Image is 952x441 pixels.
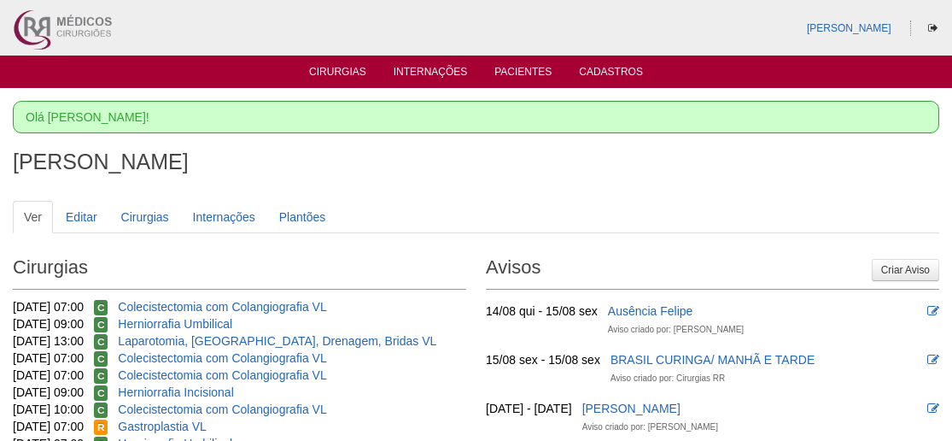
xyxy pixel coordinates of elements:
[13,300,84,314] span: [DATE] 07:00
[927,354,939,366] i: Editar
[309,66,366,83] a: Cirurgias
[13,403,84,416] span: [DATE] 10:00
[110,201,180,233] a: Cirurgias
[608,321,744,338] div: Aviso criado por: [PERSON_NAME]
[118,420,207,433] a: Gastroplastia VL
[94,351,108,367] span: Confirmada
[118,334,436,348] a: Laparotomia, [GEOGRAPHIC_DATA], Drenagem, Bridas VL
[13,420,84,433] span: [DATE] 07:00
[94,403,108,418] span: Confirmada
[118,385,233,399] a: Herniorrafia Incisional
[118,403,326,416] a: Colecistectomia com Colangiografia VL
[610,353,815,367] a: BRASIL CURINGA/ MANHÃ E TARDE
[579,66,643,83] a: Cadastros
[486,303,598,320] div: 14/08 qui - 15/08 sex
[94,368,108,384] span: Confirmada
[268,201,336,233] a: Plantões
[118,351,326,365] a: Colecistectomia com Colangiografia VL
[94,420,108,435] span: Reservada
[486,250,939,290] h2: Avisos
[394,66,468,83] a: Internações
[928,23,937,33] i: Sair
[94,300,108,315] span: Confirmada
[13,351,84,365] span: [DATE] 07:00
[927,305,939,317] i: Editar
[13,151,939,173] h1: [PERSON_NAME]
[927,403,939,415] i: Editar
[94,385,108,401] span: Confirmada
[872,259,939,281] a: Criar Aviso
[118,368,326,382] a: Colecistectomia com Colangiografia VL
[13,368,84,382] span: [DATE] 07:00
[494,66,552,83] a: Pacientes
[582,402,680,415] a: [PERSON_NAME]
[486,400,572,417] div: [DATE] - [DATE]
[94,334,108,350] span: Confirmada
[13,334,84,348] span: [DATE] 13:00
[582,419,718,436] div: Aviso criado por: [PERSON_NAME]
[13,385,84,399] span: [DATE] 09:00
[13,250,466,290] h2: Cirurgias
[807,22,891,34] a: [PERSON_NAME]
[13,317,84,331] span: [DATE] 09:00
[118,317,232,331] a: Herniorrafia Umbilical
[118,300,326,314] a: Colecistectomia com Colangiografia VL
[610,370,725,387] div: Aviso criado por: Cirurgias RR
[608,304,693,318] a: Ausência Felipe
[13,101,939,133] div: Olá [PERSON_NAME]!
[182,201,266,233] a: Internações
[486,351,600,368] div: 15/08 sex - 15/08 sex
[55,201,108,233] a: Editar
[94,317,108,332] span: Confirmada
[13,201,53,233] a: Ver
